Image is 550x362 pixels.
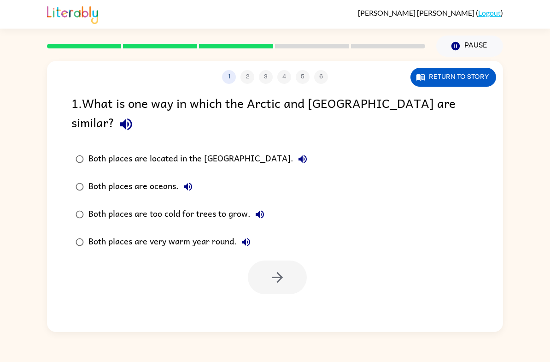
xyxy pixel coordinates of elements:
[358,8,476,17] span: [PERSON_NAME] [PERSON_NAME]
[251,205,269,224] button: Both places are too cold for trees to grow.
[88,205,269,224] div: Both places are too cold for trees to grow.
[237,233,255,251] button: Both places are very warm year round.
[71,93,479,136] div: 1 . What is one way in which the Arctic and [GEOGRAPHIC_DATA] are similar?
[358,8,503,17] div: ( )
[88,178,197,196] div: Both places are oceans.
[47,4,98,24] img: Literably
[478,8,501,17] a: Logout
[410,68,496,87] button: Return to story
[179,178,197,196] button: Both places are oceans.
[88,233,255,251] div: Both places are very warm year round.
[222,70,236,84] button: 1
[293,150,312,168] button: Both places are located in the [GEOGRAPHIC_DATA].
[88,150,312,168] div: Both places are located in the [GEOGRAPHIC_DATA].
[436,36,503,57] button: Pause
